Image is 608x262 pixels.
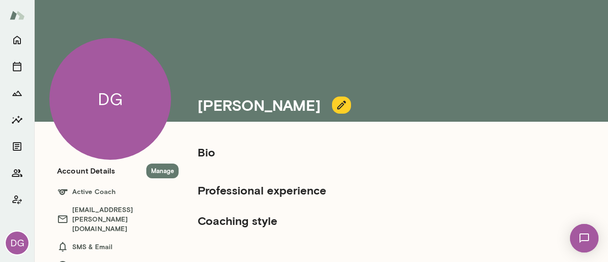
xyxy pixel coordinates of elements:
[8,137,27,156] button: Documents
[198,96,321,114] h4: [PERSON_NAME]
[198,145,517,160] h5: Bio
[8,110,27,129] button: Insights
[8,30,27,49] button: Home
[6,232,28,254] div: DG
[8,84,27,103] button: Growth Plan
[9,6,25,24] img: Mento
[57,241,179,252] h6: SMS & Email
[8,190,27,209] button: Client app
[146,164,179,178] button: Manage
[198,213,517,228] h5: Coaching style
[8,57,27,76] button: Sessions
[57,165,115,176] h6: Account Details
[198,183,517,198] h5: Professional experience
[57,205,179,233] h6: [EMAIL_ADDRESS][PERSON_NAME][DOMAIN_NAME]
[8,164,27,183] button: Members
[57,186,179,197] h6: Active Coach
[49,38,171,160] div: DG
